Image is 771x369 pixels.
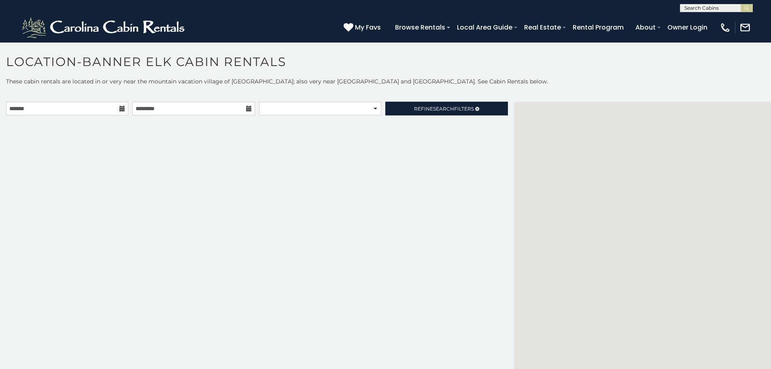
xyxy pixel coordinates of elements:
[520,20,565,34] a: Real Estate
[720,22,731,33] img: phone-regular-white.png
[631,20,660,34] a: About
[453,20,516,34] a: Local Area Guide
[355,22,381,32] span: My Favs
[391,20,449,34] a: Browse Rentals
[20,15,188,40] img: White-1-2.png
[385,102,508,115] a: RefineSearchFilters
[569,20,628,34] a: Rental Program
[414,106,474,112] span: Refine Filters
[344,22,383,33] a: My Favs
[433,106,454,112] span: Search
[663,20,712,34] a: Owner Login
[739,22,751,33] img: mail-regular-white.png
